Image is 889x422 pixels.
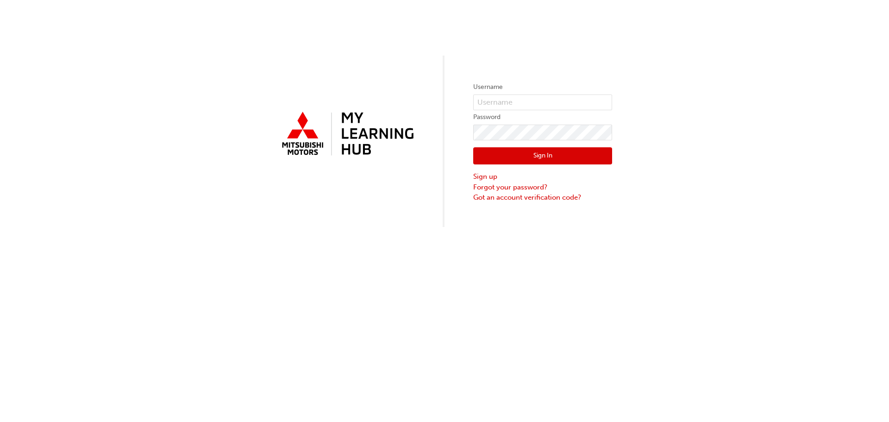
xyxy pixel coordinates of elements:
img: mmal [277,108,416,161]
a: Sign up [473,171,612,182]
a: Got an account verification code? [473,192,612,203]
label: Password [473,112,612,123]
a: Forgot your password? [473,182,612,193]
button: Sign In [473,147,612,165]
input: Username [473,94,612,110]
label: Username [473,82,612,93]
